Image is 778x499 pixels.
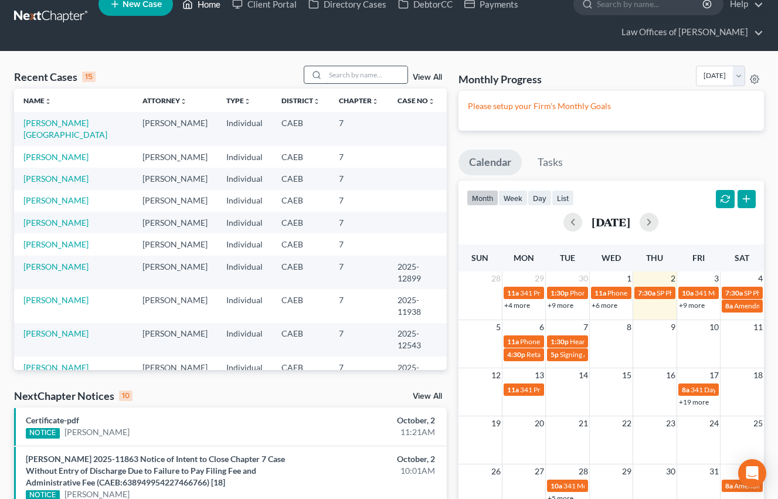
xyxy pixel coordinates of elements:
span: 18 [752,368,764,382]
td: Individual [217,146,272,168]
h2: [DATE] [592,216,630,228]
td: CAEB [272,357,329,390]
a: Law Offices of [PERSON_NAME] [616,22,763,43]
span: Sat [735,253,749,263]
td: 7 [329,289,388,323]
span: 28 [577,464,589,478]
i: unfold_more [180,98,187,105]
span: Wed [602,253,621,263]
td: 7 [329,190,388,212]
a: View All [413,73,442,82]
span: 3 [713,271,720,286]
span: 8 [626,320,633,334]
td: [PERSON_NAME] [133,190,217,212]
a: [PERSON_NAME] [23,362,89,372]
span: 30 [665,464,677,478]
span: 26 [490,464,502,478]
span: Phone Consultation for [PERSON_NAME] [607,288,735,297]
span: Sun [471,253,488,263]
a: [PERSON_NAME] [23,295,89,305]
div: 10:01AM [307,465,435,477]
span: Phone Consultation for [PERSON_NAME] [570,288,698,297]
div: 10 [119,391,133,401]
span: 12 [490,368,502,382]
span: 17 [708,368,720,382]
td: Individual [217,212,272,233]
td: 7 [329,146,388,168]
td: [PERSON_NAME] [133,233,217,255]
td: Individual [217,190,272,212]
a: [PERSON_NAME] [23,239,89,249]
span: 20 [534,416,545,430]
td: 7 [329,256,388,289]
span: 24 [708,416,720,430]
a: View All [413,392,442,400]
td: 7 [329,112,388,145]
span: 8a [725,481,733,490]
span: 10 [708,320,720,334]
td: 7 [329,323,388,357]
span: 21 [577,416,589,430]
a: Attorneyunfold_more [142,96,187,105]
a: Tasks [527,150,573,175]
span: 22 [621,416,633,430]
span: 341 Prep for [PERSON_NAME] [520,288,615,297]
td: Individual [217,168,272,189]
span: 11 [752,320,764,334]
div: NextChapter Notices [14,389,133,403]
span: 29 [534,271,545,286]
td: Individual [217,323,272,357]
a: [PERSON_NAME] [23,152,89,162]
div: October, 2 [307,453,435,465]
a: [PERSON_NAME] [23,195,89,205]
td: CAEB [272,146,329,168]
a: +9 more [548,301,573,310]
span: 11a [507,337,519,346]
span: 15 [621,368,633,382]
td: [PERSON_NAME] [133,168,217,189]
span: 11a [507,288,519,297]
td: [PERSON_NAME] [133,146,217,168]
span: 5p [551,350,559,359]
span: 1:30p [551,288,569,297]
td: Individual [217,256,272,289]
span: 341 Meeting for [PERSON_NAME] & [PERSON_NAME] [563,481,731,490]
span: 5 [495,320,502,334]
td: [PERSON_NAME] [133,323,217,357]
td: CAEB [272,256,329,289]
span: 9 [670,320,677,334]
td: CAEB [272,190,329,212]
button: month [467,190,498,206]
h3: Monthly Progress [458,72,542,86]
a: +19 more [679,398,709,406]
td: 2025-12543 [388,323,446,357]
span: 25 [752,416,764,430]
div: October, 2 [307,415,435,426]
a: [PERSON_NAME] [23,262,89,271]
span: 10a [682,288,694,297]
td: [PERSON_NAME] [133,289,217,323]
a: [PERSON_NAME] 2025-11863 Notice of Intent to Close Chapter 7 Case Without Entry of Discharge Due ... [26,454,285,487]
input: Search by name... [325,66,407,83]
i: unfold_more [428,98,435,105]
td: 2025-12899 [388,256,446,289]
td: [PERSON_NAME] [133,256,217,289]
span: Thu [646,253,663,263]
span: 14 [577,368,589,382]
a: [PERSON_NAME] [23,218,89,228]
span: 23 [665,416,677,430]
span: 7 [582,320,589,334]
td: 7 [329,233,388,255]
span: 28 [490,271,502,286]
span: 11a [507,385,519,394]
div: Open Intercom Messenger [738,459,766,487]
td: CAEB [272,112,329,145]
td: 7 [329,168,388,189]
a: +9 more [679,301,705,310]
span: 8a [682,385,689,394]
a: [PERSON_NAME] [23,328,89,338]
span: 1:30p [551,337,569,346]
div: Recent Cases [14,70,96,84]
a: [PERSON_NAME] [64,426,130,438]
p: Please setup your Firm's Monthly Goals [468,100,755,112]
